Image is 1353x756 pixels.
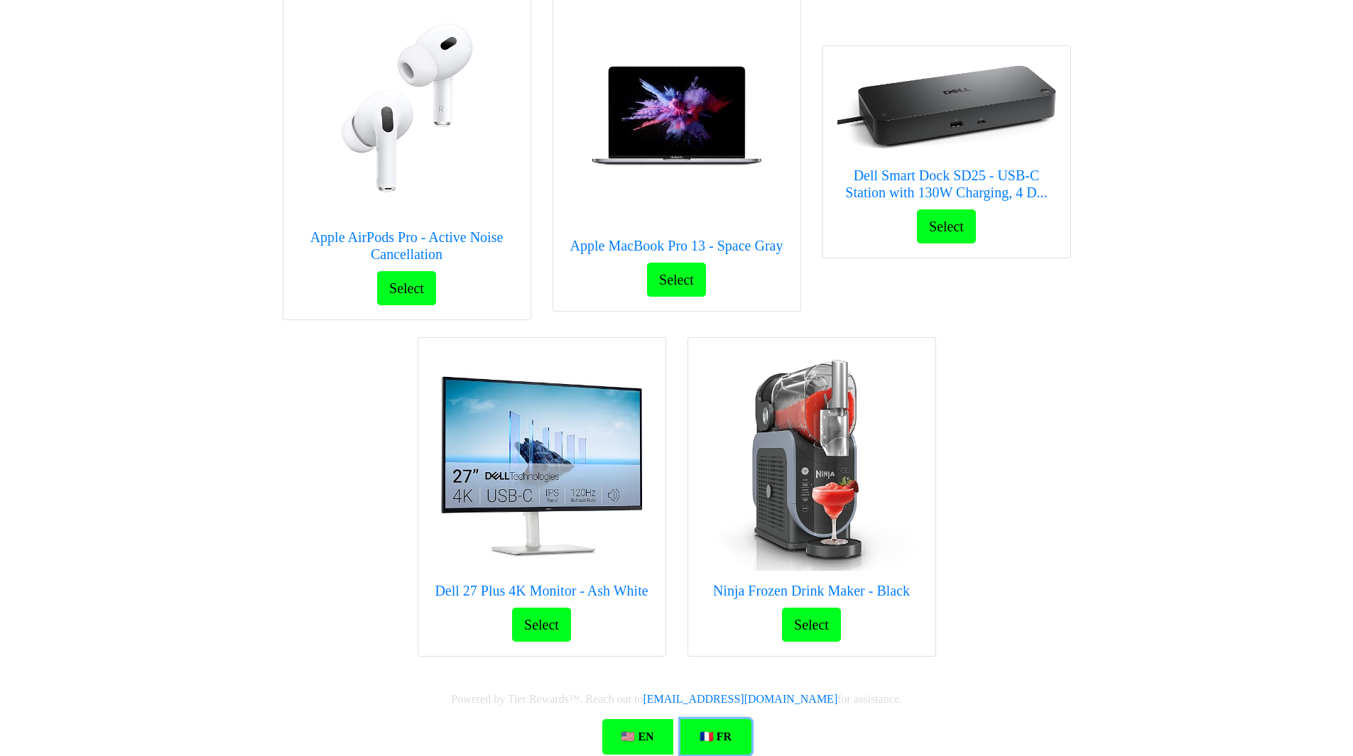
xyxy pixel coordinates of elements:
h5: Dell 27 Plus 4K Monitor - Ash White [433,582,651,599]
a: 🇺🇸 EN [602,719,673,755]
button: Select [377,271,436,305]
button: Select [782,608,841,642]
img: Ninja Frozen Drink Maker - Black [702,352,921,571]
h5: Apple AirPods Pro - Active Noise Cancellation [298,229,516,263]
a: Dell Smart Dock SD25 - USB-C Station with 130W Charging, 4 Displays - Black Dell Smart Dock SD25 ... [837,60,1056,209]
button: Select [917,209,976,243]
div: Language Selection [599,719,755,755]
a: [EMAIL_ADDRESS][DOMAIN_NAME] [643,693,837,705]
img: Dell Smart Dock SD25 - USB-C Station with 130W Charging, 4 Displays - Black [837,60,1056,155]
a: Dell 27 Plus 4K Monitor - Ash White Dell 27 Plus 4K Monitor - Ash White [433,352,651,608]
h5: Ninja Frozen Drink Maker - Black [702,582,921,599]
button: Select [647,263,706,297]
h5: Apple MacBook Pro 13 - Space Gray [567,237,786,254]
a: Apple MacBook Pro 13 - Space Gray Apple MacBook Pro 13 - Space Gray [567,7,786,263]
a: 🇫🇷 FR [680,719,751,755]
span: Powered by Tier Rewards™. Reach out to for assistance. [451,693,902,705]
h5: Dell Smart Dock SD25 - USB-C Station with 130W Charging, 4 D... [837,167,1056,201]
img: Dell 27 Plus 4K Monitor - Ash White [433,352,651,571]
button: Select [512,608,571,642]
img: Apple MacBook Pro 13 - Space Gray [567,7,786,226]
a: Ninja Frozen Drink Maker - Black Ninja Frozen Drink Maker - Black [702,352,921,608]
